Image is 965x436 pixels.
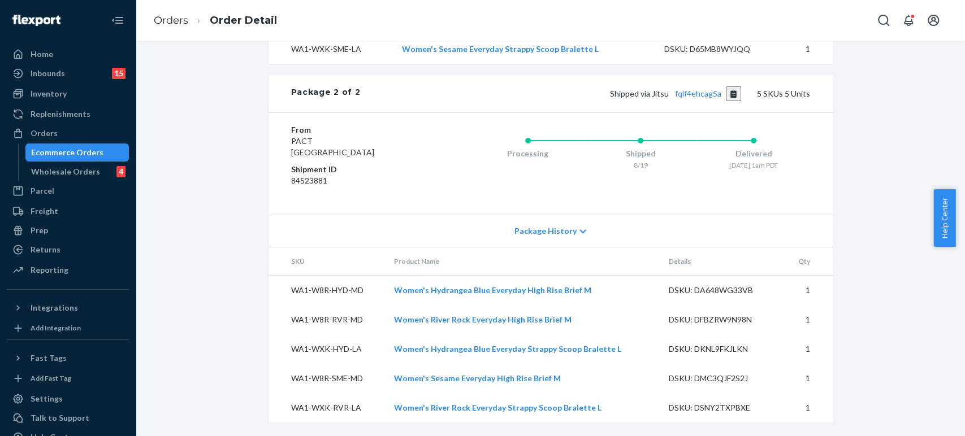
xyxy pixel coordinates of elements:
div: Add Integration [31,323,81,333]
a: Inbounds15 [7,64,129,82]
a: Returns [7,241,129,259]
div: Wholesale Orders [31,166,100,177]
a: Women's River Rock Everyday Strappy Scoop Bralette L [394,403,601,412]
div: Parcel [31,185,54,197]
div: DSKU: DSNY2TXPBXE [669,402,775,413]
div: 4 [116,166,126,177]
div: Returns [31,244,60,255]
div: Freight [31,206,58,217]
td: WA1-W8R-RVR-MD [269,305,385,334]
a: Women's Hydrangea Blue Everyday Strappy Scoop Bralette L [394,344,621,354]
button: Fast Tags [7,349,129,367]
a: Order Detail [210,14,277,27]
td: 1 [784,364,832,393]
div: Reporting [31,264,68,276]
div: Delivered [697,148,810,159]
button: Close Navigation [106,9,129,32]
td: 1 [784,276,832,306]
div: Processing [471,148,585,159]
td: WA1-WXK-SME-LA [269,34,393,64]
div: Ecommerce Orders [31,147,103,158]
button: Copy tracking number [726,86,741,101]
th: SKU [269,247,385,276]
button: Open notifications [897,9,920,32]
td: 1 [784,393,832,422]
a: Prep [7,221,129,239]
div: Inbounds [31,68,65,79]
td: WA1-WXK-RVR-LA [269,393,385,422]
a: Women's Hydrangea Blue Everyday High Rise Brief M [394,285,591,295]
div: DSKU: DFBZRW9N98N [669,314,775,325]
a: Ecommerce Orders [25,143,129,162]
td: 1 [784,334,832,364]
div: Orders [31,128,58,139]
a: fqlf4ehcag5a [675,89,721,98]
dt: Shipment ID [291,164,426,175]
dt: From [291,124,426,136]
a: Orders [154,14,188,27]
a: Women's Sesame Everyday Strappy Scoop Bralette L [401,44,598,54]
div: Integrations [31,302,78,313]
div: 15 [112,68,126,79]
a: Wholesale Orders4 [25,163,129,181]
a: Add Fast Tag [7,372,129,385]
a: Freight [7,202,129,220]
div: Prep [31,225,48,236]
div: 8/19 [584,160,697,170]
a: Parcel [7,182,129,200]
div: DSKU: D65MB8WYJQQ [664,43,771,55]
a: Women's River Rock Everyday High Rise Brief M [394,315,572,324]
td: WA1-W8R-HYD-MD [269,276,385,306]
button: Open Search Box [872,9,895,32]
ol: breadcrumbs [145,4,286,37]
td: WA1-W8R-SME-MD [269,364,385,393]
div: Add Fast Tag [31,373,71,383]
button: Integrations [7,299,129,317]
th: Details [660,247,784,276]
span: Shipped via Jitsu [610,89,741,98]
div: [DATE] 1am PDT [697,160,810,170]
div: Fast Tags [31,352,67,364]
td: 1 [784,305,832,334]
div: Shipped [584,148,697,159]
a: Women's Sesame Everyday High Rise Brief M [394,373,561,383]
img: Flexport logo [12,15,60,26]
div: Settings [31,393,63,404]
a: Orders [7,124,129,142]
a: Reporting [7,261,129,279]
td: WA1-WXK-HYD-LA [269,334,385,364]
a: Replenishments [7,105,129,123]
a: Home [7,45,129,63]
td: 1 [779,34,832,64]
dd: 84523881 [291,175,426,186]
th: Qty [784,247,832,276]
span: PACT [GEOGRAPHIC_DATA] [291,136,374,157]
div: DSKU: DKNL9FKJLKN [669,343,775,355]
div: Replenishments [31,108,90,120]
a: Add Integration [7,321,129,335]
a: Inventory [7,85,129,103]
button: Help Center [933,189,955,247]
span: Package History [514,225,577,237]
div: Home [31,49,53,60]
th: Product Name [385,247,660,276]
a: Settings [7,390,129,408]
div: 5 SKUs 5 Units [360,86,810,101]
div: DSKU: DMC3QJF2S2J [669,373,775,384]
a: Talk to Support [7,409,129,427]
div: Package 2 of 2 [291,86,361,101]
div: Talk to Support [31,412,89,424]
div: DSKU: DA648WG33VB [669,285,775,296]
button: Open account menu [922,9,945,32]
div: Inventory [31,88,67,99]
